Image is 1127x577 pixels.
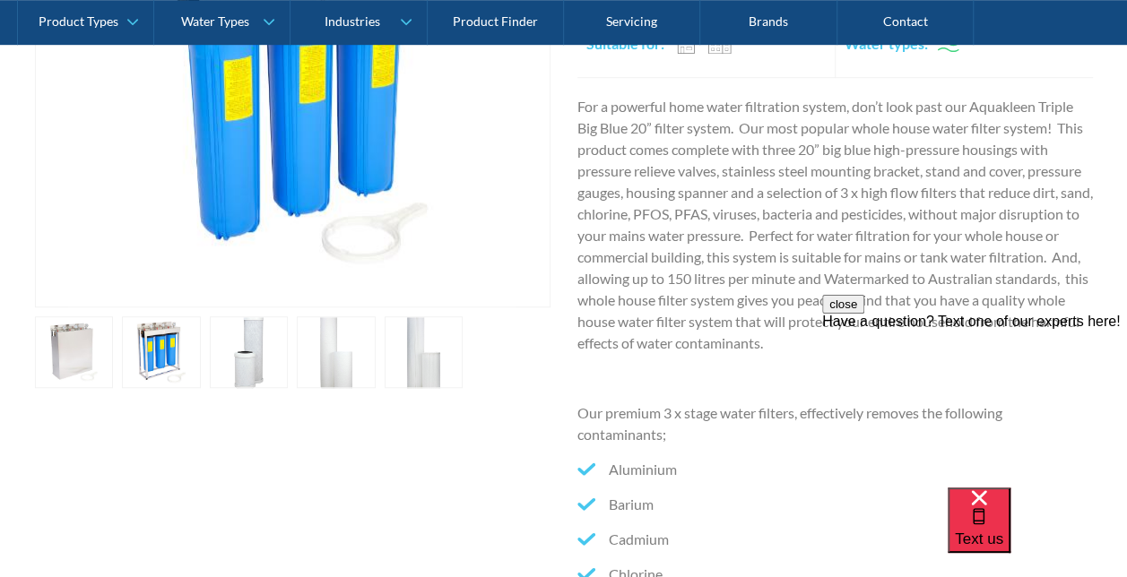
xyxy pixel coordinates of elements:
a: open lightbox [122,316,201,388]
a: open lightbox [385,316,464,388]
li: Aluminium [577,459,1093,480]
li: Barium [577,494,1093,515]
iframe: podium webchat widget bubble [948,487,1127,577]
div: Industries [324,14,379,30]
a: open lightbox [297,316,376,388]
div: Product Types [39,14,118,30]
p: For a powerful home water filtration system, don’t look past our Aquakleen Triple Big Blue 20” fi... [577,96,1093,354]
div: Water Types [181,14,249,30]
p: Our premium 3 x stage water filters, effectively removes the following contaminants; [577,402,1093,445]
li: Cadmium [577,529,1093,550]
p: ‍ [577,367,1093,389]
a: open lightbox [210,316,289,388]
a: open lightbox [35,316,114,388]
iframe: podium webchat widget prompt [822,295,1127,510]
